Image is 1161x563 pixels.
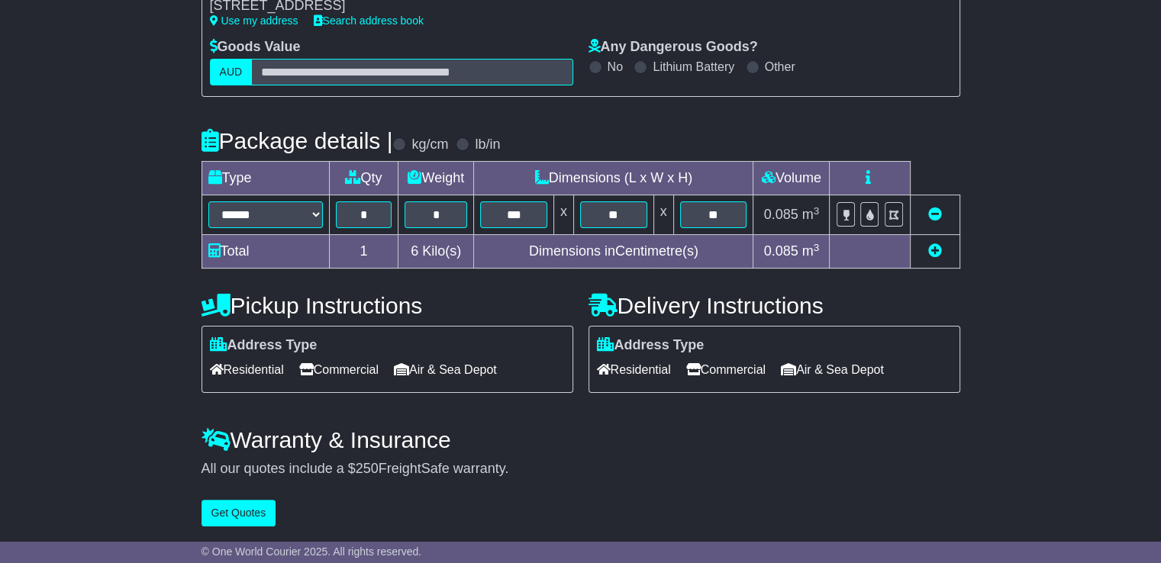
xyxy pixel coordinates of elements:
[202,162,329,195] td: Type
[474,162,753,195] td: Dimensions (L x W x H)
[653,60,734,74] label: Lithium Battery
[398,235,474,269] td: Kilo(s)
[210,14,298,27] a: Use my address
[210,59,253,85] label: AUD
[764,207,798,222] span: 0.085
[814,205,820,217] sup: 3
[314,14,424,27] a: Search address book
[202,461,960,478] div: All our quotes include a $ FreightSafe warranty.
[753,162,830,195] td: Volume
[202,128,393,153] h4: Package details |
[589,293,960,318] h4: Delivery Instructions
[411,137,448,153] label: kg/cm
[928,243,942,259] a: Add new item
[202,293,573,318] h4: Pickup Instructions
[814,242,820,253] sup: 3
[356,461,379,476] span: 250
[210,337,318,354] label: Address Type
[398,162,474,195] td: Weight
[411,243,418,259] span: 6
[329,162,398,195] td: Qty
[202,500,276,526] button: Get Quotes
[802,207,820,222] span: m
[653,195,673,235] td: x
[608,60,623,74] label: No
[928,207,942,222] a: Remove this item
[686,358,766,381] span: Commercial
[781,358,884,381] span: Air & Sea Depot
[475,137,500,153] label: lb/in
[764,243,798,259] span: 0.085
[202,235,329,269] td: Total
[802,243,820,259] span: m
[765,60,795,74] label: Other
[202,545,422,558] span: © One World Courier 2025. All rights reserved.
[597,358,671,381] span: Residential
[299,358,379,381] span: Commercial
[210,358,284,381] span: Residential
[329,235,398,269] td: 1
[589,39,758,56] label: Any Dangerous Goods?
[597,337,705,354] label: Address Type
[210,39,301,56] label: Goods Value
[474,235,753,269] td: Dimensions in Centimetre(s)
[553,195,573,235] td: x
[394,358,497,381] span: Air & Sea Depot
[202,427,960,452] h4: Warranty & Insurance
